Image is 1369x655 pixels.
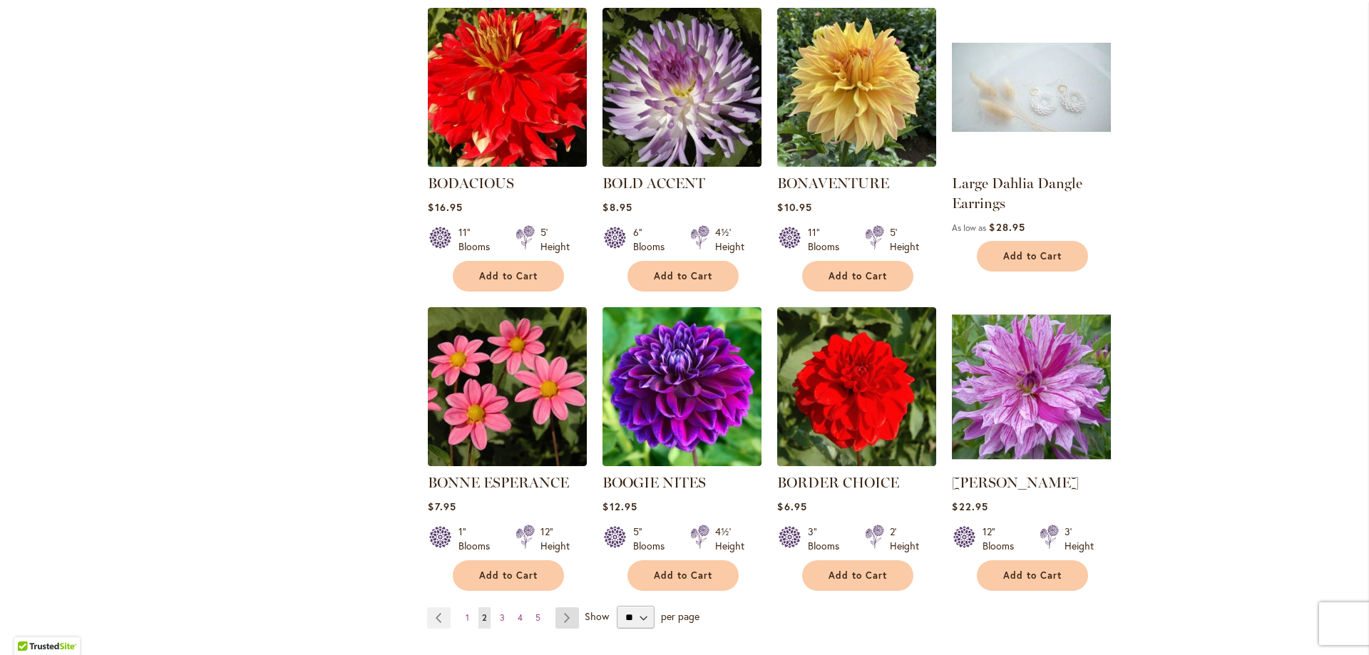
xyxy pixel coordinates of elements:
button: Add to Cart [802,560,913,591]
a: BONAVENTURE [777,175,889,192]
span: Add to Cart [829,270,887,282]
div: 3' Height [1065,525,1094,553]
button: Add to Cart [802,261,913,292]
span: Show [585,609,609,623]
span: $7.95 [428,500,456,513]
img: Bonaventure [777,8,936,167]
span: 1 [466,612,469,623]
span: 4 [518,612,523,623]
div: 1" Blooms [458,525,498,553]
button: Add to Cart [977,560,1088,591]
a: BOOGIE NITES [603,455,762,469]
a: BODACIOUS [428,175,514,192]
a: BORDER CHOICE [777,455,936,469]
div: 12" Blooms [983,525,1022,553]
button: Add to Cart [977,241,1088,272]
span: $12.95 [603,500,637,513]
a: BORDER CHOICE [777,474,899,491]
span: $10.95 [777,200,811,214]
div: 6" Blooms [633,225,673,254]
span: Add to Cart [479,270,538,282]
img: Large Dahlia Dangle Earrings [952,8,1111,167]
span: Add to Cart [1003,250,1062,262]
img: Brandon Michael [952,307,1111,466]
div: 5' Height [540,225,570,254]
span: As low as [952,222,986,233]
div: 11" Blooms [458,225,498,254]
div: 5' Height [890,225,919,254]
span: Add to Cart [1003,569,1062,582]
a: Bonaventure [777,156,936,170]
a: BOOGIE NITES [603,474,706,491]
a: Large Dahlia Dangle Earrings [952,156,1111,170]
span: $28.95 [989,220,1025,234]
div: 4½' Height [715,225,744,254]
span: Add to Cart [829,569,887,582]
div: 12" Height [540,525,570,553]
iframe: Launch Accessibility Center [11,604,51,644]
button: Add to Cart [453,261,564,292]
a: Brandon Michael [952,455,1111,469]
img: BOOGIE NITES [603,307,762,466]
span: $6.95 [777,500,806,513]
button: Add to Cart [453,560,564,591]
span: 5 [535,612,540,623]
div: 11" Blooms [808,225,848,254]
a: BONNE ESPERANCE [428,474,569,491]
div: 4½' Height [715,525,744,553]
div: 5" Blooms [633,525,673,553]
span: $22.95 [952,500,988,513]
span: Add to Cart [654,270,712,282]
span: $16.95 [428,200,462,214]
span: per page [661,609,699,623]
a: BONNE ESPERANCE [428,455,587,469]
div: 3" Blooms [808,525,848,553]
img: BOLD ACCENT [603,8,762,167]
a: Large Dahlia Dangle Earrings [952,175,1082,212]
button: Add to Cart [627,560,739,591]
a: 5 [532,607,544,629]
a: BOLD ACCENT [603,156,762,170]
span: 2 [482,612,487,623]
a: BODACIOUS [428,156,587,170]
img: BONNE ESPERANCE [428,307,587,466]
a: 1 [462,607,473,629]
a: BOLD ACCENT [603,175,705,192]
span: 3 [500,612,505,623]
span: Add to Cart [654,569,712,582]
button: Add to Cart [627,261,739,292]
a: [PERSON_NAME] [952,474,1079,491]
img: BORDER CHOICE [777,307,936,466]
span: $8.95 [603,200,632,214]
img: BODACIOUS [428,8,587,167]
span: Add to Cart [479,569,538,582]
a: 4 [514,607,526,629]
div: 2' Height [890,525,919,553]
a: 3 [496,607,508,629]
